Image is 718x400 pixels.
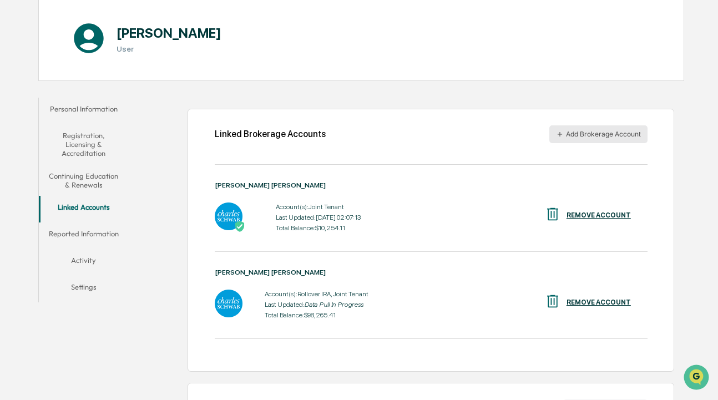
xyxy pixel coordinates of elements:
[215,181,648,189] div: [PERSON_NAME] [PERSON_NAME]
[29,50,183,62] input: Clear
[265,301,368,308] div: Last Updated:
[117,25,221,41] h1: [PERSON_NAME]
[567,211,631,219] div: REMOVE ACCOUNT
[11,162,20,171] div: 🔎
[276,203,361,211] div: Account(s): Joint Tenant
[7,156,74,176] a: 🔎Data Lookup
[110,188,134,196] span: Pylon
[305,301,363,308] i: Data Pull In Progress
[567,298,631,306] div: REMOVE ACCOUNT
[11,85,31,105] img: 1746055101610-c473b297-6a78-478c-a979-82029cc54cd1
[549,125,648,143] button: Add Brokerage Account
[39,276,129,302] button: Settings
[265,290,368,298] div: Account(s): Rollover IRA, Joint Tenant
[7,135,76,155] a: 🖐️Preclearance
[78,188,134,196] a: Powered byPylon
[215,129,326,139] div: Linked Brokerage Accounts
[39,165,129,196] button: Continuing Education & Renewals
[39,98,129,124] button: Personal Information
[215,269,648,276] div: [PERSON_NAME] [PERSON_NAME]
[215,290,242,317] img: Charles Schwab - Data Pull In Progress
[39,249,129,276] button: Activity
[80,141,89,150] div: 🗄️
[544,206,561,222] img: REMOVE ACCOUNT
[11,23,202,41] p: How can we help?
[22,161,70,172] span: Data Lookup
[265,311,368,319] div: Total Balance: $98,265.41
[39,124,129,165] button: Registration, Licensing & Accreditation
[215,202,242,230] img: Charles Schwab - Active
[276,224,361,232] div: Total Balance: $10,254.11
[234,221,245,232] img: Active
[76,135,142,155] a: 🗄️Attestations
[22,140,72,151] span: Preclearance
[189,88,202,102] button: Start new chat
[276,214,361,221] div: Last Updated: [DATE] 02:07:13
[38,85,182,96] div: Start new chat
[92,140,138,151] span: Attestations
[39,222,129,249] button: Reported Information
[11,141,20,150] div: 🖐️
[39,196,129,222] button: Linked Accounts
[38,96,140,105] div: We're available if you need us!
[39,98,129,302] div: secondary tabs example
[544,293,561,310] img: REMOVE ACCOUNT
[682,363,712,393] iframe: Open customer support
[117,44,221,53] h3: User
